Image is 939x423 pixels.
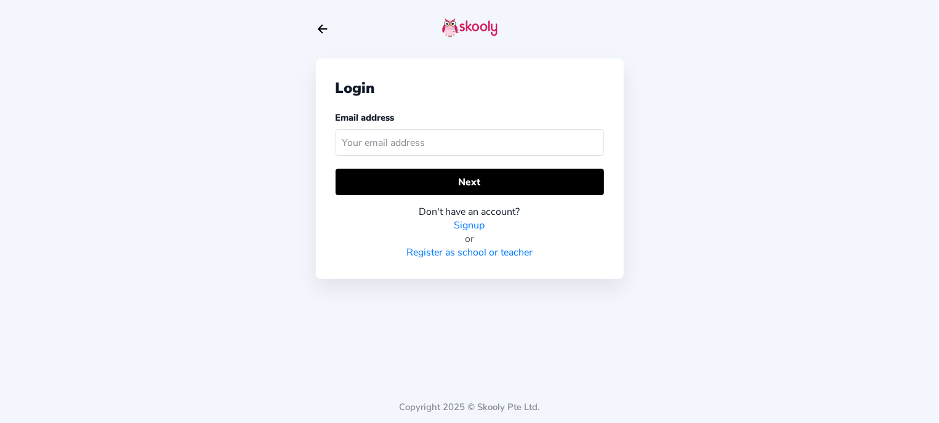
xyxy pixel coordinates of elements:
[336,78,604,98] div: Login
[316,22,329,36] button: arrow back outline
[336,169,604,195] button: Next
[336,111,395,124] label: Email address
[336,232,604,246] div: or
[454,219,485,232] a: Signup
[336,205,604,219] div: Don't have an account?
[336,129,604,156] input: Your email address
[442,18,498,38] img: skooly-logo.png
[406,246,533,259] a: Register as school or teacher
